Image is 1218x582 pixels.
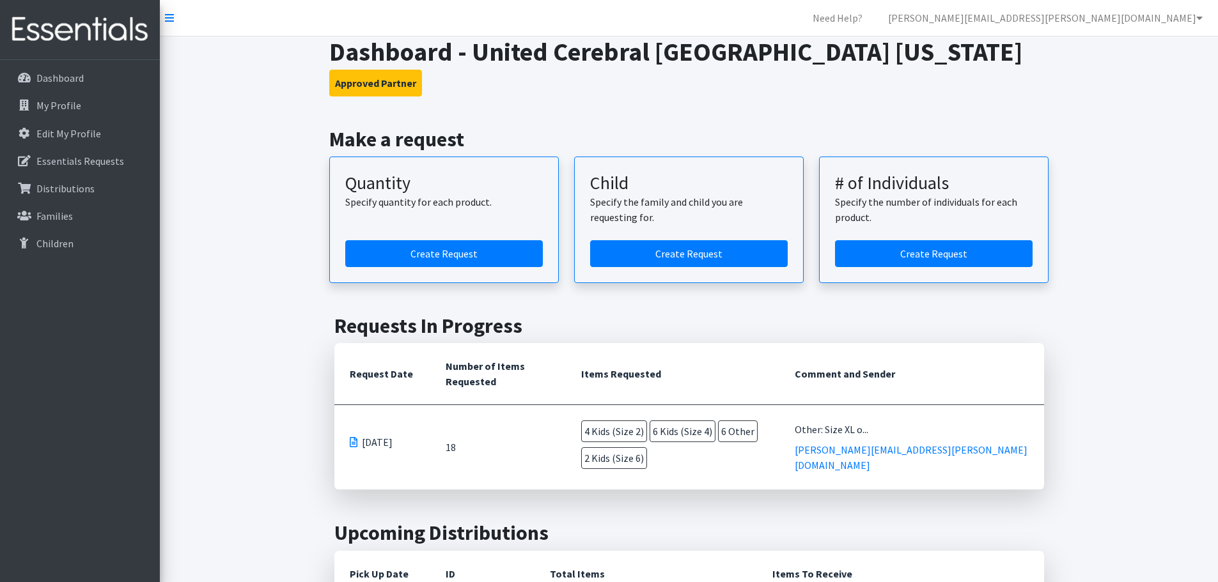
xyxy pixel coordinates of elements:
[5,93,155,118] a: My Profile
[36,210,73,222] p: Families
[5,231,155,256] a: Children
[650,420,715,442] span: 6 Kids (Size 4)
[802,5,873,31] a: Need Help?
[5,176,155,201] a: Distributions
[36,182,95,195] p: Distributions
[5,8,155,51] img: HumanEssentials
[581,420,647,442] span: 4 Kids (Size 2)
[36,237,74,250] p: Children
[36,127,101,140] p: Edit My Profile
[779,343,1043,405] th: Comment and Sender
[835,172,1033,194] h3: # of Individuals
[590,240,788,267] a: Create a request for a child or family
[795,422,1028,437] div: Other: Size XL o...
[329,36,1049,67] h1: Dashboard - United Cerebral [GEOGRAPHIC_DATA] [US_STATE]
[581,447,647,469] span: 2 Kids (Size 6)
[430,343,566,405] th: Number of Items Requested
[5,203,155,229] a: Families
[345,194,543,210] p: Specify quantity for each product.
[590,194,788,225] p: Specify the family and child you are requesting for.
[345,172,543,194] h3: Quantity
[334,343,430,405] th: Request Date
[334,314,1044,338] h2: Requests In Progress
[334,521,1044,545] h2: Upcoming Distributions
[5,121,155,146] a: Edit My Profile
[329,70,422,96] button: Approved Partner
[430,405,566,490] td: 18
[590,172,788,194] h3: Child
[345,240,543,267] a: Create a request by quantity
[795,443,1027,471] a: [PERSON_NAME][EMAIL_ADDRESS][PERSON_NAME][DOMAIN_NAME]
[5,148,155,174] a: Essentials Requests
[36,72,84,84] p: Dashboard
[878,5,1213,31] a: [PERSON_NAME][EMAIL_ADDRESS][PERSON_NAME][DOMAIN_NAME]
[362,434,393,450] span: [DATE]
[566,343,779,405] th: Items Requested
[835,240,1033,267] a: Create a request by number of individuals
[5,65,155,91] a: Dashboard
[718,420,758,442] span: 6 Other
[835,194,1033,225] p: Specify the number of individuals for each product.
[36,99,81,112] p: My Profile
[329,127,1049,151] h2: Make a request
[36,155,124,167] p: Essentials Requests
